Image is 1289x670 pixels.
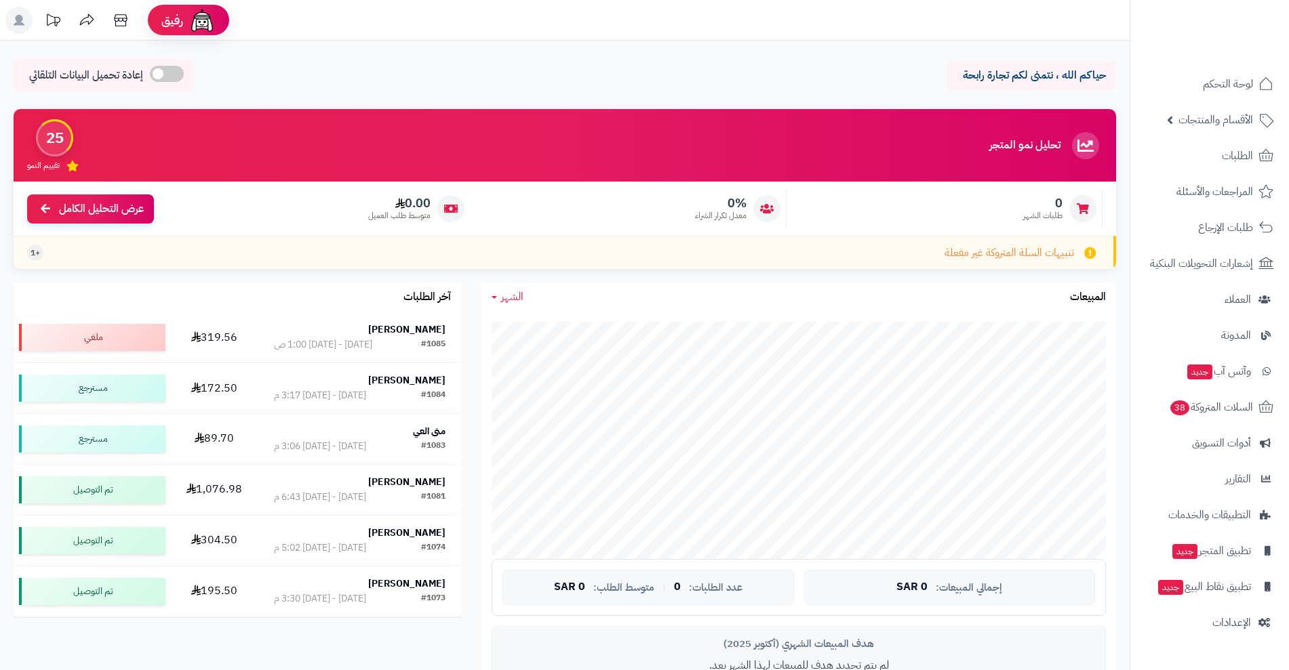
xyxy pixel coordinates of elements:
span: | [662,582,666,592]
strong: [PERSON_NAME] [368,373,445,388]
a: تحديثات المنصة [36,7,70,37]
h3: آخر الطلبات [403,291,451,303]
a: إشعارات التحويلات البنكية [1138,247,1281,280]
td: 89.70 [171,414,258,464]
a: لوحة التحكم [1138,68,1281,100]
div: #1074 [421,541,445,555]
div: ملغي [19,324,165,351]
div: تم التوصيل [19,578,165,605]
span: 0.00 [368,196,431,211]
span: إعادة تحميل البيانات التلقائي [29,68,143,83]
span: تنبيهات السلة المتروكة غير مفعلة [945,245,1074,261]
div: #1083 [421,440,445,453]
span: 38 [1170,400,1190,416]
strong: منى العي [413,424,445,438]
div: [DATE] - [DATE] 1:00 ص [274,338,372,352]
h3: تحليل نمو المتجر [989,140,1060,152]
a: تطبيق نقاط البيعجديد [1138,570,1281,603]
td: 172.50 [171,363,258,413]
span: تقييم النمو [27,160,60,171]
span: 0 [1023,196,1063,211]
span: السلات المتروكة [1169,398,1253,417]
a: الشهر [492,289,523,305]
span: 0 SAR [554,581,585,593]
p: حياكم الله ، نتمنى لكم تجارة رابحة [957,68,1106,83]
a: طلبات الإرجاع [1138,211,1281,244]
div: هدف المبيعات الشهري (أكتوبر 2025) [502,637,1095,651]
div: #1085 [421,338,445,352]
td: 1,076.98 [171,465,258,515]
span: العملاء [1225,290,1251,309]
span: لوحة التحكم [1203,75,1253,93]
span: 0% [695,196,747,211]
span: إشعارات التحويلات البنكية [1150,254,1253,273]
span: متوسط الطلب: [593,582,654,593]
div: [DATE] - [DATE] 3:06 م [274,440,366,453]
div: [DATE] - [DATE] 3:30 م [274,592,366,606]
a: التطبيقات والخدمات [1138,499,1281,531]
span: تطبيق المتجر [1171,541,1251,560]
td: 319.56 [171,312,258,362]
span: الطلبات [1222,146,1253,165]
div: [DATE] - [DATE] 5:02 م [274,541,366,555]
span: رفيق [161,12,183,28]
span: أدوات التسويق [1192,434,1251,453]
span: جديد [1172,544,1197,559]
div: تم التوصيل [19,527,165,554]
a: المراجعات والأسئلة [1138,175,1281,208]
a: السلات المتروكة38 [1138,391,1281,423]
span: متوسط طلب العميل [368,210,431,222]
span: الأقسام والمنتجات [1178,110,1253,129]
span: 0 [674,581,681,593]
td: 304.50 [171,516,258,566]
div: تم التوصيل [19,476,165,503]
td: 195.50 [171,566,258,616]
a: عرض التحليل الكامل [27,194,154,224]
span: التطبيقات والخدمات [1168,505,1251,524]
span: المدونة [1221,326,1251,345]
span: عرض التحليل الكامل [59,201,144,217]
strong: [PERSON_NAME] [368,322,445,337]
div: #1073 [421,592,445,606]
span: الشهر [501,289,523,305]
span: التقارير [1225,469,1251,488]
strong: [PERSON_NAME] [368,526,445,540]
span: طلبات الشهر [1023,210,1063,222]
span: جديد [1158,580,1183,595]
span: إجمالي المبيعات: [936,582,1002,593]
div: #1081 [421,490,445,504]
span: معدل تكرار الشراء [695,210,747,222]
a: أدوات التسويق [1138,427,1281,459]
div: #1084 [421,389,445,402]
a: تطبيق المتجرجديد [1138,535,1281,567]
div: مسترجع [19,425,165,453]
div: مسترجع [19,375,165,402]
a: العملاء [1138,283,1281,316]
img: ai-face.png [189,7,216,34]
span: عدد الطلبات: [689,582,742,593]
span: طلبات الإرجاع [1198,218,1253,237]
strong: [PERSON_NAME] [368,475,445,489]
a: المدونة [1138,319,1281,352]
span: تطبيق نقاط البيع [1157,577,1251,596]
h3: المبيعات [1070,291,1106,303]
img: logo-2.png [1197,10,1276,39]
a: التقارير [1138,463,1281,495]
span: وآتس آب [1186,362,1251,381]
span: جديد [1187,364,1212,379]
div: [DATE] - [DATE] 3:17 م [274,389,366,402]
span: +1 [31,247,40,259]
a: الإعدادات [1138,606,1281,639]
a: وآتس آبجديد [1138,355,1281,388]
span: 0 SAR [896,581,928,593]
span: المراجعات والأسئلة [1176,182,1253,201]
strong: [PERSON_NAME] [368,577,445,591]
span: الإعدادات [1212,613,1251,632]
a: الطلبات [1138,140,1281,172]
div: [DATE] - [DATE] 6:43 م [274,490,366,504]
